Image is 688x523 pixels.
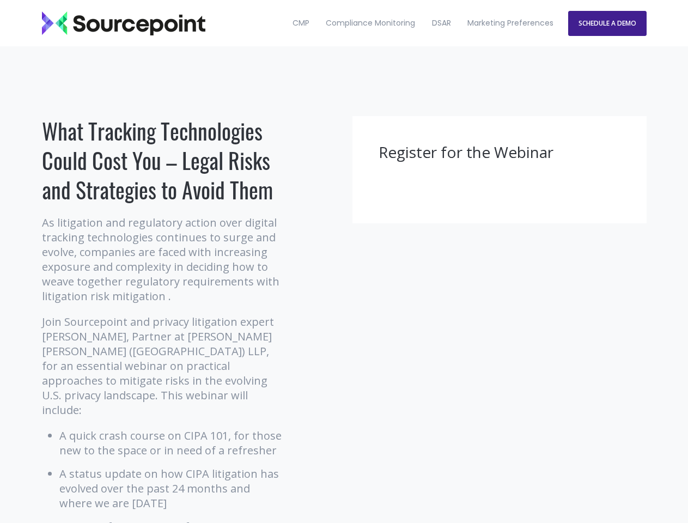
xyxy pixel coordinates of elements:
[568,11,647,36] a: SCHEDULE A DEMO
[42,314,284,417] p: Join Sourcepoint and privacy litigation expert [PERSON_NAME], Partner at [PERSON_NAME] [PERSON_NA...
[42,116,284,204] h1: What Tracking Technologies Could Cost You – Legal Risks and Strategies to Avoid Them
[42,215,284,303] p: As litigation and regulatory action over digital tracking technologies continues to surge and evo...
[59,466,284,510] li: A status update on how CIPA litigation has evolved over the past 24 months and where we are [DATE]
[379,142,620,163] h3: Register for the Webinar
[42,11,205,35] img: Sourcepoint_logo_black_transparent (2)-2
[59,428,284,458] li: A quick crash course on CIPA 101, for those new to the space or in need of a refresher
